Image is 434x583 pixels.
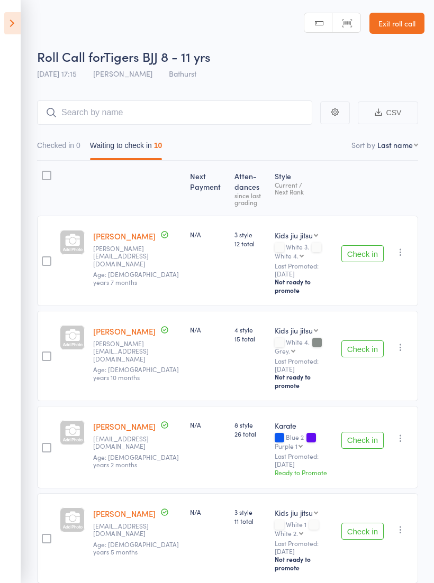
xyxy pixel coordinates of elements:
span: [PERSON_NAME] [93,68,152,79]
span: Tigers BJJ 8 - 11 yrs [104,48,211,65]
div: since last grading [234,192,267,206]
div: Current / Next Rank [275,181,332,195]
span: 12 total [234,239,267,248]
div: N/A [190,420,225,429]
div: White 1 [275,521,332,536]
div: Not ready to promote [275,277,332,294]
div: White 4. [275,252,299,259]
span: 11 total [234,516,267,525]
div: 10 [154,141,162,150]
a: [PERSON_NAME] [93,508,156,519]
div: Style [270,165,337,211]
span: Age: [DEMOGRAPHIC_DATA] years 7 months [93,270,179,286]
input: Search by name [37,100,312,125]
div: Not ready to promote [275,555,332,572]
button: Check in [341,432,384,449]
a: [PERSON_NAME] [93,421,156,432]
div: Blue 2 [275,433,332,449]
span: Age: [DEMOGRAPHIC_DATA] years 5 months [93,540,179,556]
div: Kids jiu jitsu [275,325,313,336]
div: N/A [190,230,225,239]
div: Next Payment [186,165,230,211]
span: 26 total [234,429,267,438]
span: 3 style [234,230,267,239]
small: Last Promoted: [DATE] [275,357,332,373]
span: [DATE] 17:15 [37,68,77,79]
span: 4 style [234,325,267,334]
div: White 2. [275,530,298,536]
small: tanisha.lestrange123@gmail.com [93,245,162,267]
div: N/A [190,507,225,516]
small: Last Promoted: [DATE] [275,262,332,277]
button: Check in [341,245,384,262]
small: tanisha.lestrange123@gmail.com [93,340,162,363]
div: Kids jiu jitsu [275,507,313,518]
button: Checked in0 [37,136,80,160]
small: Eksmith00@gmail.com [93,522,162,538]
button: Waiting to check in10 [90,136,162,160]
a: [PERSON_NAME] [93,326,156,337]
span: 15 total [234,334,267,343]
small: Last Promoted: [DATE] [275,540,332,555]
span: Age: [DEMOGRAPHIC_DATA] years 10 months [93,365,179,381]
div: Grey. [275,347,290,354]
span: 8 style [234,420,267,429]
div: Purple 1 [275,442,297,449]
div: Kids jiu jitsu [275,230,313,240]
div: White 3. [275,243,332,259]
small: Last Promoted: [DATE] [275,452,332,468]
div: Not ready to promote [275,373,332,390]
div: White 4. [275,338,332,354]
div: Karate [275,420,332,431]
span: Bathurst [169,68,196,79]
button: Check in [341,523,384,540]
label: Sort by [351,140,375,150]
div: 0 [76,141,80,150]
div: Ready to Promote [275,468,332,477]
div: N/A [190,325,225,334]
a: Exit roll call [369,13,424,34]
span: Roll Call for [37,48,104,65]
a: [PERSON_NAME] [93,230,156,242]
button: Check in [341,340,384,357]
span: Age: [DEMOGRAPHIC_DATA] years 2 months [93,452,179,469]
button: CSV [358,101,418,124]
small: liv146@live.com.au [93,435,162,450]
span: 3 style [234,507,267,516]
div: Atten­dances [230,165,271,211]
div: Last name [377,140,413,150]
